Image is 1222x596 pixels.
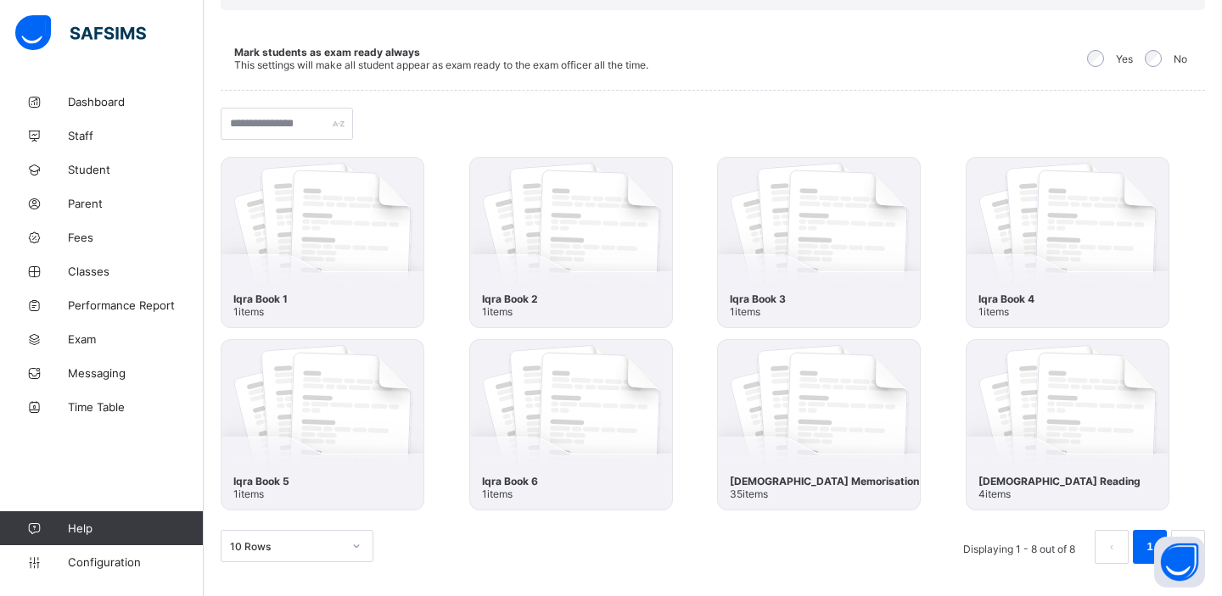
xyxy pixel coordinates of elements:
span: Time Table [68,400,204,414]
img: folder-full.73e2a30021d28cfea465d2f2ef6acfed.svg [469,339,673,510]
span: 1 items [730,305,760,318]
span: Yes [1116,53,1133,65]
img: safsims [15,15,146,51]
img: folder-full.73e2a30021d28cfea465d2f2ef6acfed.svg [221,157,424,328]
span: 4 items [978,487,1011,500]
li: 1 [1133,530,1167,564]
li: Displaying 1 - 8 out of 8 [950,530,1088,564]
span: Mark students as exam ready always [234,46,648,58]
span: Messaging [68,366,204,380]
span: Staff [68,129,204,142]
img: folder-full.73e2a30021d28cfea465d2f2ef6acfed.svg [717,157,921,328]
span: [DEMOGRAPHIC_DATA] Reading [978,475,1141,487]
span: Iqra Book 2 [482,292,538,305]
span: Iqra Book 6 [482,475,538,487]
span: This settings will make all student appear as exam ready to the exam officer all the time. [234,58,648,71]
span: 1 items [233,305,264,318]
span: Iqra Book 5 [233,475,289,487]
span: Iqra Book 1 [233,292,288,305]
a: 1 [1141,536,1158,558]
button: Open asap [1154,537,1205,588]
span: Performance Report [68,298,204,312]
span: Dashboard [68,95,204,109]
div: 10 Rows [230,540,342,553]
img: folder-full.73e2a30021d28cfea465d2f2ef6acfed.svg [469,157,673,328]
span: [DEMOGRAPHIC_DATA] Memorisation [730,475,919,487]
span: 1 items [482,305,513,318]
button: prev page [1095,530,1129,564]
img: folder-full.73e2a30021d28cfea465d2f2ef6acfed.svg [717,339,921,510]
img: folder-full.73e2a30021d28cfea465d2f2ef6acfed.svg [966,157,1169,328]
span: Iqra Book 4 [978,292,1034,305]
span: 1 items [978,305,1009,318]
span: Fees [68,231,204,244]
span: 1 items [233,487,264,500]
span: Student [68,163,204,176]
span: Exam [68,332,204,346]
span: 1 items [482,487,513,500]
span: No [1174,53,1187,65]
li: 下一页 [1171,530,1205,564]
li: 上一页 [1095,530,1129,564]
img: folder-full.73e2a30021d28cfea465d2f2ef6acfed.svg [966,339,1169,510]
span: Parent [68,197,204,210]
span: Help [68,521,203,535]
img: folder-full.73e2a30021d28cfea465d2f2ef6acfed.svg [221,339,424,510]
span: Iqra Book 3 [730,292,786,305]
span: 35 items [730,487,768,500]
button: next page [1171,530,1205,564]
span: Configuration [68,555,203,569]
span: Classes [68,265,204,278]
